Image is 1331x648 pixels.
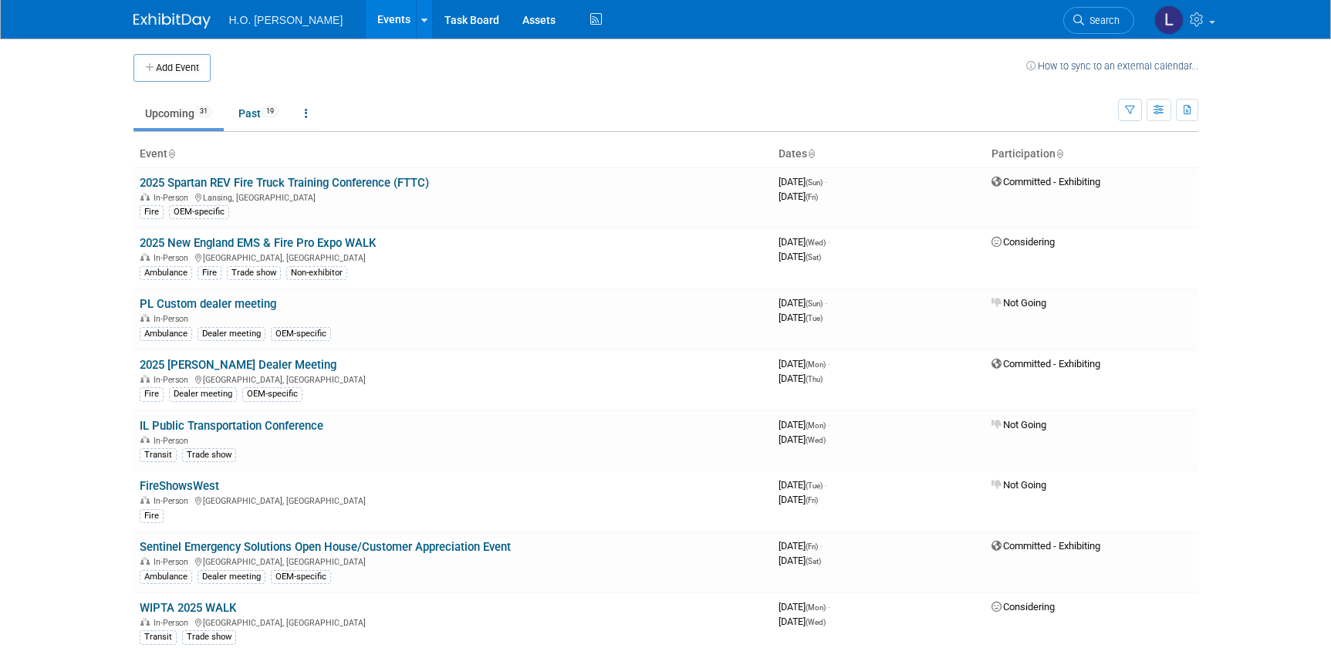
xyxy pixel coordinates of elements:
div: Trade show [227,266,281,280]
div: Transit [140,630,177,644]
span: In-Person [154,375,193,385]
span: [DATE] [779,479,827,491]
span: Committed - Exhibiting [991,176,1100,187]
div: OEM-specific [271,327,331,341]
span: [DATE] [779,251,821,262]
div: Dealer meeting [169,387,237,401]
span: Committed - Exhibiting [991,358,1100,370]
span: (Mon) [806,603,826,612]
span: (Fri) [806,542,818,551]
span: [DATE] [779,236,830,248]
div: Dealer meeting [198,570,265,584]
img: In-Person Event [140,496,150,504]
div: [GEOGRAPHIC_DATA], [GEOGRAPHIC_DATA] [140,616,766,628]
span: (Wed) [806,436,826,444]
span: [DATE] [779,555,821,566]
span: - [828,358,830,370]
span: [DATE] [779,191,818,202]
span: - [828,236,830,248]
a: 2025 [PERSON_NAME] Dealer Meeting [140,358,336,372]
th: Event [133,141,772,167]
span: In-Person [154,618,193,628]
img: In-Person Event [140,314,150,322]
a: Sentinel Emergency Solutions Open House/Customer Appreciation Event [140,540,511,554]
span: [DATE] [779,494,818,505]
div: Ambulance [140,266,192,280]
span: [DATE] [779,358,830,370]
div: Fire [140,509,164,523]
span: [DATE] [779,601,830,613]
span: (Wed) [806,618,826,626]
span: H.O. [PERSON_NAME] [229,14,343,26]
span: Not Going [991,479,1046,491]
span: [DATE] [779,176,827,187]
span: (Thu) [806,375,823,383]
span: [DATE] [779,312,823,323]
a: PL Custom dealer meeting [140,297,276,311]
span: Search [1084,15,1120,26]
th: Participation [985,141,1198,167]
span: In-Person [154,496,193,506]
span: - [828,419,830,430]
a: Search [1063,7,1134,34]
img: In-Person Event [140,557,150,565]
span: - [825,176,827,187]
div: Lansing, [GEOGRAPHIC_DATA] [140,191,766,203]
span: [DATE] [779,434,826,445]
span: - [825,297,827,309]
span: (Mon) [806,421,826,430]
span: (Sun) [806,299,823,308]
span: 31 [195,106,212,117]
span: Considering [991,601,1055,613]
button: Add Event [133,54,211,82]
a: 2025 New England EMS & Fire Pro Expo WALK [140,236,376,250]
a: Past19 [227,99,290,128]
img: In-Person Event [140,193,150,201]
div: [GEOGRAPHIC_DATA], [GEOGRAPHIC_DATA] [140,251,766,263]
img: Lynda Howard [1154,5,1184,35]
a: How to sync to an external calendar... [1026,60,1198,72]
a: Sort by Event Name [167,147,175,160]
img: In-Person Event [140,618,150,626]
div: [GEOGRAPHIC_DATA], [GEOGRAPHIC_DATA] [140,373,766,385]
span: (Tue) [806,314,823,322]
div: Fire [198,266,221,280]
span: Committed - Exhibiting [991,540,1100,552]
span: Not Going [991,419,1046,430]
div: Fire [140,387,164,401]
div: Non-exhibitor [286,266,347,280]
span: [DATE] [779,297,827,309]
div: Fire [140,205,164,219]
div: OEM-specific [242,387,302,401]
span: In-Person [154,436,193,446]
span: [DATE] [779,616,826,627]
span: - [828,601,830,613]
div: Trade show [182,630,236,644]
span: (Fri) [806,193,818,201]
a: Upcoming31 [133,99,224,128]
span: - [825,479,827,491]
div: [GEOGRAPHIC_DATA], [GEOGRAPHIC_DATA] [140,494,766,506]
span: (Fri) [806,496,818,505]
img: In-Person Event [140,253,150,261]
a: Sort by Participation Type [1056,147,1063,160]
span: [DATE] [779,373,823,384]
a: WIPTA 2025 WALK [140,601,236,615]
span: - [820,540,823,552]
img: In-Person Event [140,375,150,383]
div: [GEOGRAPHIC_DATA], [GEOGRAPHIC_DATA] [140,555,766,567]
span: (Wed) [806,238,826,247]
span: [DATE] [779,419,830,430]
div: Dealer meeting [198,327,265,341]
th: Dates [772,141,985,167]
span: (Tue) [806,481,823,490]
span: (Sat) [806,557,821,565]
a: 2025 Spartan REV Fire Truck Training Conference (FTTC) [140,176,429,190]
span: Considering [991,236,1055,248]
span: (Mon) [806,360,826,369]
span: (Sun) [806,178,823,187]
span: In-Person [154,193,193,203]
a: FireShowsWest [140,479,219,493]
div: OEM-specific [169,205,229,219]
div: OEM-specific [271,570,331,584]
